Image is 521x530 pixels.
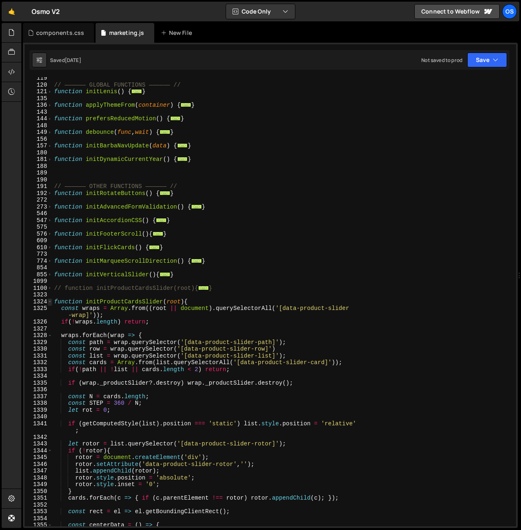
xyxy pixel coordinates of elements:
[226,4,295,19] button: Code Only
[25,298,53,305] div: 1324
[32,7,60,16] div: Osmo V2
[160,272,170,276] span: ...
[25,481,53,488] div: 1349
[25,95,53,102] div: 135
[25,170,53,177] div: 189
[25,183,53,190] div: 191
[191,204,202,209] span: ...
[131,89,142,94] span: ...
[156,218,167,222] span: ...
[25,244,53,251] div: 610
[177,157,188,161] span: ...
[421,57,462,64] div: Not saved to prod
[25,413,53,420] div: 1340
[25,142,53,149] div: 157
[25,109,53,116] div: 143
[25,156,53,163] div: 181
[414,4,500,19] a: Connect to Webflow
[109,29,144,37] div: marketing.js
[161,29,195,37] div: New File
[25,102,53,109] div: 136
[153,231,163,236] span: ...
[25,386,53,393] div: 1336
[25,305,53,319] div: 1325
[25,258,53,265] div: 774
[25,373,53,380] div: 1334
[467,53,507,67] button: Save
[25,251,53,258] div: 773
[160,130,170,134] span: ...
[25,190,53,197] div: 192
[25,88,53,95] div: 121
[25,149,53,156] div: 180
[25,231,53,238] div: 576
[25,129,53,136] div: 149
[25,319,53,326] div: 1326
[25,454,53,461] div: 1345
[65,57,81,64] div: [DATE]
[25,488,53,495] div: 1350
[25,204,53,211] div: 273
[25,326,53,333] div: 1327
[25,495,53,502] div: 1351
[25,359,53,366] div: 1332
[25,332,53,339] div: 1328
[25,237,53,244] div: 609
[25,393,53,400] div: 1337
[25,420,53,434] div: 1341
[2,2,22,21] a: 🤙
[25,475,53,482] div: 1348
[177,143,188,148] span: ...
[25,177,53,184] div: 190
[25,353,53,360] div: 1331
[170,116,181,121] span: ...
[25,264,53,271] div: 854
[25,285,53,292] div: 1100
[25,210,53,217] div: 546
[25,339,53,346] div: 1329
[25,163,53,170] div: 188
[25,400,53,407] div: 1338
[25,447,53,454] div: 1344
[25,346,53,353] div: 1330
[50,57,81,64] div: Saved
[25,115,53,122] div: 144
[502,4,517,19] a: Os
[25,366,53,373] div: 1333
[25,197,53,204] div: 272
[25,461,53,468] div: 1346
[36,29,84,37] div: components.css
[191,258,202,263] span: ...
[25,217,53,224] div: 547
[25,75,53,82] div: 119
[25,502,53,509] div: 1352
[25,508,53,515] div: 1353
[25,441,53,447] div: 1343
[25,468,53,475] div: 1347
[25,224,53,231] div: 575
[25,122,53,129] div: 148
[25,271,53,278] div: 855
[25,278,53,285] div: 1099
[25,291,53,298] div: 1323
[181,103,191,107] span: ...
[25,515,53,522] div: 1354
[198,285,209,290] span: ...
[25,407,53,414] div: 1339
[160,190,170,195] span: ...
[149,245,160,249] span: ...
[25,136,53,143] div: 156
[25,380,53,387] div: 1335
[25,434,53,441] div: 1342
[25,82,53,89] div: 120
[25,522,53,529] div: 1355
